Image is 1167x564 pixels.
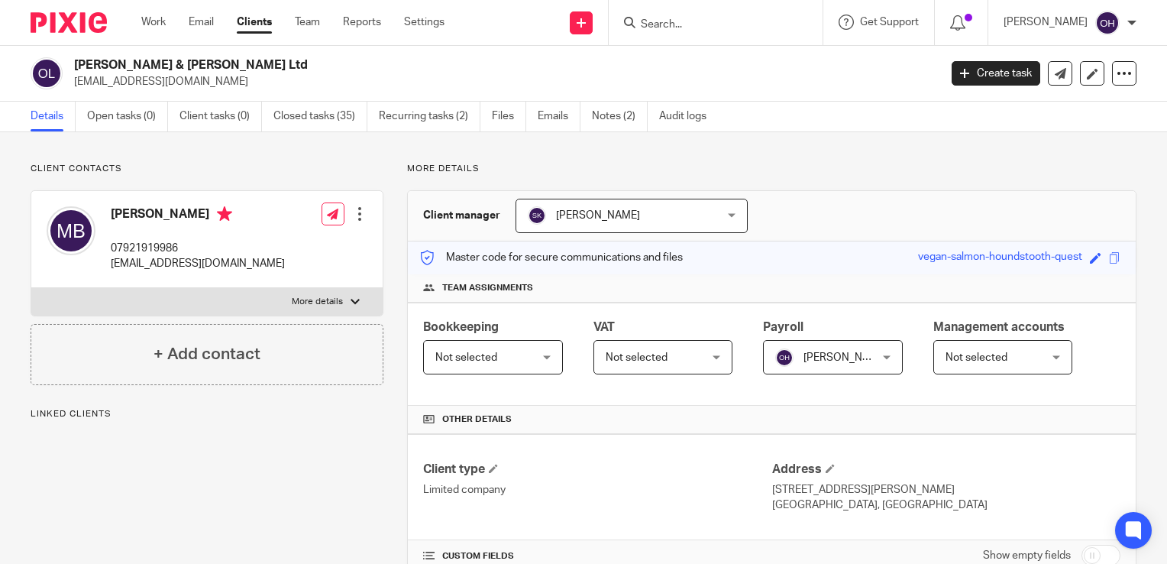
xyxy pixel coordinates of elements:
[419,250,683,265] p: Master code for secure communications and files
[141,15,166,30] a: Work
[407,163,1136,175] p: More details
[74,57,758,73] h2: [PERSON_NAME] & [PERSON_NAME] Ltd
[772,462,1120,478] h4: Address
[31,102,76,131] a: Details
[772,498,1120,513] p: [GEOGRAPHIC_DATA], [GEOGRAPHIC_DATA]
[379,102,480,131] a: Recurring tasks (2)
[47,206,95,255] img: svg%3E
[639,18,777,32] input: Search
[237,15,272,30] a: Clients
[154,342,260,366] h4: + Add contact
[763,321,803,333] span: Payroll
[423,550,771,562] h4: CUSTOM FIELDS
[111,241,285,256] p: 07921919986
[946,352,1007,363] span: Not selected
[179,102,262,131] a: Client tasks (0)
[31,408,383,420] p: Linked clients
[423,462,771,478] h4: Client type
[292,296,343,308] p: More details
[772,482,1120,498] p: [STREET_ADDRESS][PERSON_NAME]
[592,102,648,131] a: Notes (2)
[983,548,1071,563] label: Show empty fields
[659,102,718,131] a: Audit logs
[593,321,615,333] span: VAT
[111,256,285,271] p: [EMAIL_ADDRESS][DOMAIN_NAME]
[860,17,919,28] span: Get Support
[1095,11,1120,35] img: svg%3E
[217,206,232,222] i: Primary
[31,163,383,175] p: Client contacts
[492,102,526,131] a: Files
[442,282,533,294] span: Team assignments
[423,482,771,498] p: Limited company
[933,321,1065,333] span: Management accounts
[606,352,668,363] span: Not selected
[423,208,500,223] h3: Client manager
[435,352,497,363] span: Not selected
[111,206,285,225] h4: [PERSON_NAME]
[556,210,640,221] span: [PERSON_NAME]
[87,102,168,131] a: Open tasks (0)
[295,15,320,30] a: Team
[74,74,929,89] p: [EMAIL_ADDRESS][DOMAIN_NAME]
[538,102,580,131] a: Emails
[918,249,1082,267] div: vegan-salmon-houndstooth-quest
[31,12,107,33] img: Pixie
[31,57,63,89] img: svg%3E
[803,352,887,363] span: [PERSON_NAME]
[952,61,1040,86] a: Create task
[189,15,214,30] a: Email
[343,15,381,30] a: Reports
[442,413,512,426] span: Other details
[775,348,794,367] img: svg%3E
[423,321,499,333] span: Bookkeeping
[528,206,546,225] img: svg%3E
[1004,15,1088,30] p: [PERSON_NAME]
[404,15,444,30] a: Settings
[273,102,367,131] a: Closed tasks (35)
